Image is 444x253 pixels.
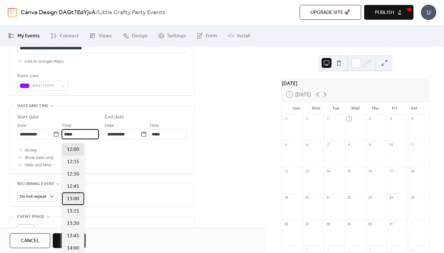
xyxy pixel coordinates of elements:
[206,32,217,40] span: Form
[149,122,159,130] span: Time
[67,245,79,252] span: 14:00
[347,222,351,226] div: 29
[118,27,152,44] a: Design
[17,122,27,130] span: Date
[67,183,79,190] span: 12:45
[60,32,79,40] span: Connect
[46,27,83,44] a: Connect
[410,143,414,147] div: 11
[105,114,124,121] div: End date
[389,195,393,200] div: 24
[410,169,414,173] div: 18
[404,102,424,114] div: Sat
[167,32,186,40] span: Settings
[282,80,429,87] div: [DATE]
[17,224,35,242] div: ;
[25,58,64,65] span: Link to Google Maps
[25,162,51,169] span: Hide end time
[310,9,350,16] span: Upgrade site 🚀
[284,195,288,200] div: 19
[17,73,67,80] div: Event color
[326,222,330,226] div: 28
[347,169,351,173] div: 15
[284,222,288,226] div: 26
[25,147,37,154] span: All day
[347,116,351,121] div: 1
[18,32,40,40] span: My Events
[237,32,250,40] span: Install
[17,213,45,221] span: Event image
[385,102,405,114] div: Fri
[305,248,309,252] div: 3
[347,195,351,200] div: 22
[192,27,222,44] a: Form
[364,5,413,20] button: Publish
[347,248,351,252] div: 5
[25,154,54,162] span: Show date only
[284,116,288,121] div: 28
[98,7,165,19] b: Little Crafty Party Events
[368,143,372,147] div: 9
[132,32,147,40] span: Design
[346,102,365,114] div: Wed
[305,169,309,173] div: 13
[389,169,393,173] div: 17
[389,222,393,226] div: 31
[375,9,394,16] span: Publish
[8,7,17,17] img: logo
[326,102,346,114] div: Tue
[368,222,372,226] div: 30
[67,158,79,166] span: 12:15
[67,208,79,215] span: 13:15
[67,195,79,203] span: 13:00
[154,27,191,44] a: Settings
[365,102,385,114] div: Thu
[96,7,98,19] b: /
[421,5,436,20] div: U
[305,143,309,147] div: 6
[284,169,288,173] div: 12
[67,232,79,240] span: 13:45
[284,248,288,252] div: 2
[326,169,330,173] div: 14
[389,143,393,147] div: 10
[368,248,372,252] div: 6
[305,116,309,121] div: 29
[410,116,414,121] div: 4
[326,143,330,147] div: 7
[67,146,79,153] span: 12:00
[62,122,72,130] span: Time
[21,237,39,245] span: Cancel
[21,7,96,19] a: Canva Design DAGt7EdYjvA
[326,116,330,121] div: 30
[389,248,393,252] div: 7
[410,222,414,226] div: 1
[389,116,393,121] div: 3
[368,195,372,200] div: 23
[284,143,288,147] div: 5
[305,195,309,200] div: 20
[17,114,39,121] div: Start date
[347,143,351,147] div: 8
[17,102,49,110] span: Date and time
[410,248,414,252] div: 8
[368,169,372,173] div: 16
[99,32,112,40] span: Views
[223,27,254,44] a: Install
[4,27,44,44] a: My Events
[410,195,414,200] div: 25
[326,248,330,252] div: 4
[10,233,50,248] button: Cancel
[17,180,55,188] span: Recurring event
[53,233,86,248] button: Save
[67,171,79,178] span: 12:30
[67,220,79,227] span: 13:30
[305,222,309,226] div: 27
[32,82,58,90] span: #9013FEFF
[368,116,372,121] div: 2
[287,102,306,114] div: Sun
[306,102,326,114] div: Mon
[20,193,46,201] span: Do not repeat
[105,122,114,130] span: Date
